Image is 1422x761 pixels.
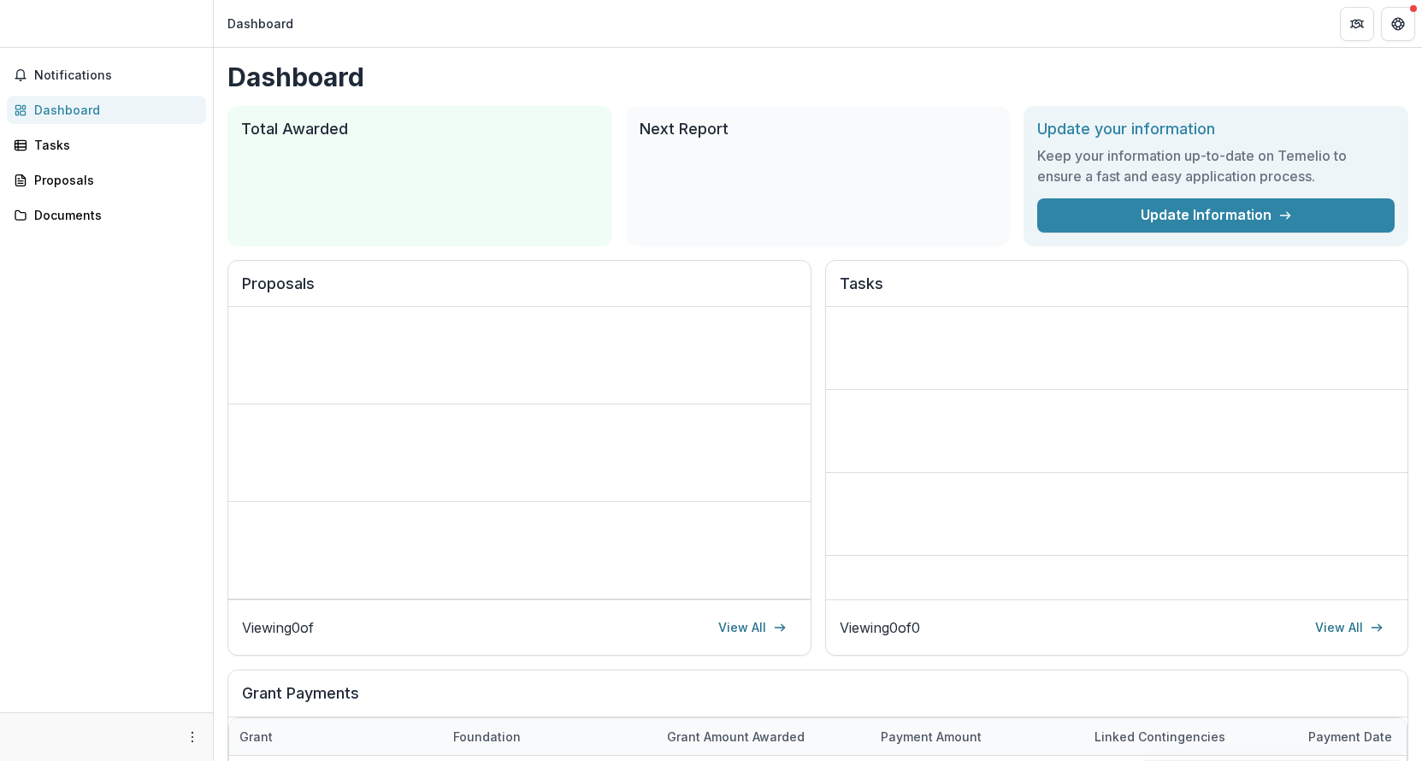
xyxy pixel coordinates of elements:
[34,136,192,154] div: Tasks
[7,96,206,124] a: Dashboard
[1305,614,1394,641] a: View All
[840,274,1395,307] h2: Tasks
[840,617,920,638] p: Viewing 0 of 0
[7,131,206,159] a: Tasks
[1340,7,1374,41] button: Partners
[241,120,599,139] h2: Total Awarded
[227,62,1408,92] h1: Dashboard
[1037,145,1395,186] h3: Keep your information up-to-date on Temelio to ensure a fast and easy application process.
[708,614,797,641] a: View All
[34,206,192,224] div: Documents
[34,68,199,83] span: Notifications
[34,171,192,189] div: Proposals
[1381,7,1415,41] button: Get Help
[242,684,1394,717] h2: Grant Payments
[7,201,206,229] a: Documents
[34,101,192,119] div: Dashboard
[7,166,206,194] a: Proposals
[640,120,997,139] h2: Next Report
[242,274,797,307] h2: Proposals
[1037,198,1395,233] a: Update Information
[242,617,314,638] p: Viewing 0 of
[227,15,293,32] div: Dashboard
[221,11,300,36] nav: breadcrumb
[7,62,206,89] button: Notifications
[1037,120,1395,139] h2: Update your information
[182,727,203,747] button: More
